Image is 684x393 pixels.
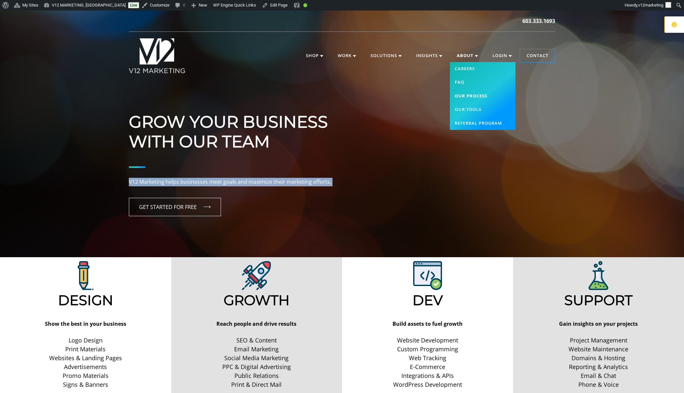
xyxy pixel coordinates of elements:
[516,371,682,380] a: Email & Chat
[516,320,682,328] p: Gain insights on your projects
[589,261,608,290] img: V12 Marketing Support Solutions
[345,320,511,328] p: Build assets to fuel growth
[3,354,169,362] a: Websites & Landing Pages
[242,261,271,290] img: V12 Marketing Design Solutions
[3,371,169,380] a: Promo Materials
[516,336,682,345] a: Project Management
[174,345,340,354] a: Email Marketing
[78,261,93,290] img: V12 Marketing Design Solutions
[410,49,449,62] a: Insights
[174,354,340,362] a: Social Media Marketing
[516,292,682,308] h2: Support
[522,17,555,25] a: 603.333.1693
[3,320,169,328] p: Show the best in your business
[129,178,555,186] p: V12 Marketing helps businesses meet goals and maximize their marketing efforts.
[566,317,684,393] iframe: Chat Widget
[174,336,340,345] a: SEO & Content
[345,371,511,380] a: Integrations & APIs
[3,345,169,354] a: Print Materials
[450,103,515,116] a: Our Tools
[331,49,363,62] a: Work
[129,198,221,216] a: GET STARTED FOR FREE
[450,75,515,89] a: FAQ
[450,89,515,103] a: Our Process
[516,362,682,371] a: Reporting & Analytics
[364,49,408,62] a: Solutions
[129,38,185,73] img: V12 MARKETING Logo New Hampshire Marketing Agency
[345,362,511,371] a: E-Commerce
[450,49,485,62] a: About
[128,2,139,8] a: Live
[450,116,515,130] a: Referral Program
[516,345,682,354] a: Website Maintenance
[299,49,330,62] a: Shop
[174,380,340,389] a: Print & Direct Mail
[450,62,515,76] a: Careers
[486,49,518,62] a: Login
[520,49,555,62] a: Contact
[345,354,511,362] a: Web Tracking
[174,371,340,380] a: Public Relations
[413,261,442,290] img: V12 Marketing Web Development Solutions
[3,380,169,389] a: Signs & Banners
[129,93,555,152] h1: Grow Your Business With Our Team
[345,292,511,308] h2: Dev
[303,3,307,7] div: Good
[174,362,340,371] a: PPC & Digital Advertising
[345,336,511,345] a: Website Development
[3,362,169,371] a: Advertisements
[516,380,682,389] a: Phone & Voice
[3,292,169,308] h2: Design
[345,380,511,389] a: WordPress Development
[174,292,340,308] h2: Growth
[3,336,169,345] a: Logo Design
[345,345,511,354] a: Custom Programming
[638,3,663,8] span: v12marketing
[174,320,340,328] p: Reach people and drive results
[516,354,682,362] a: Domains & Hosting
